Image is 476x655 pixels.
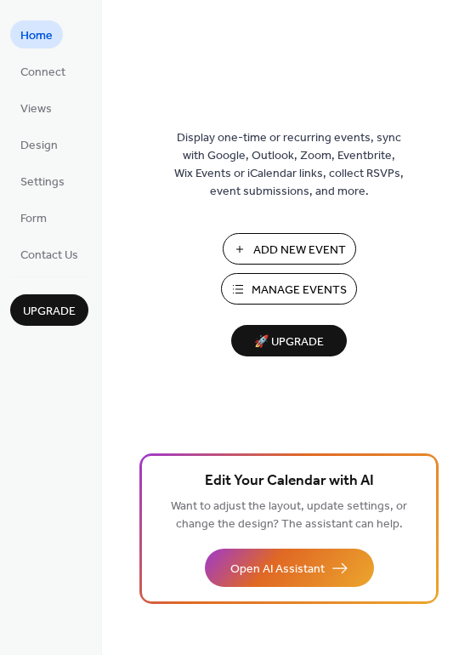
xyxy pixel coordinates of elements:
[10,203,57,231] a: Form
[10,94,62,122] a: Views
[174,129,404,201] span: Display one-time or recurring events, sync with Google, Outlook, Zoom, Eventbrite, Wix Events or ...
[231,325,347,356] button: 🚀 Upgrade
[171,495,407,536] span: Want to adjust the layout, update settings, or change the design? The assistant can help.
[205,549,374,587] button: Open AI Assistant
[10,240,88,268] a: Contact Us
[20,247,78,265] span: Contact Us
[253,242,346,259] span: Add New Event
[20,137,58,155] span: Design
[10,20,63,48] a: Home
[252,282,347,299] span: Manage Events
[10,57,76,85] a: Connect
[20,174,65,191] span: Settings
[10,130,68,158] a: Design
[205,470,374,493] span: Edit Your Calendar with AI
[20,27,53,45] span: Home
[241,331,337,354] span: 🚀 Upgrade
[20,64,65,82] span: Connect
[20,210,47,228] span: Form
[10,294,88,326] button: Upgrade
[221,273,357,305] button: Manage Events
[230,561,325,578] span: Open AI Assistant
[23,303,76,321] span: Upgrade
[223,233,356,265] button: Add New Event
[10,167,75,195] a: Settings
[20,100,52,118] span: Views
